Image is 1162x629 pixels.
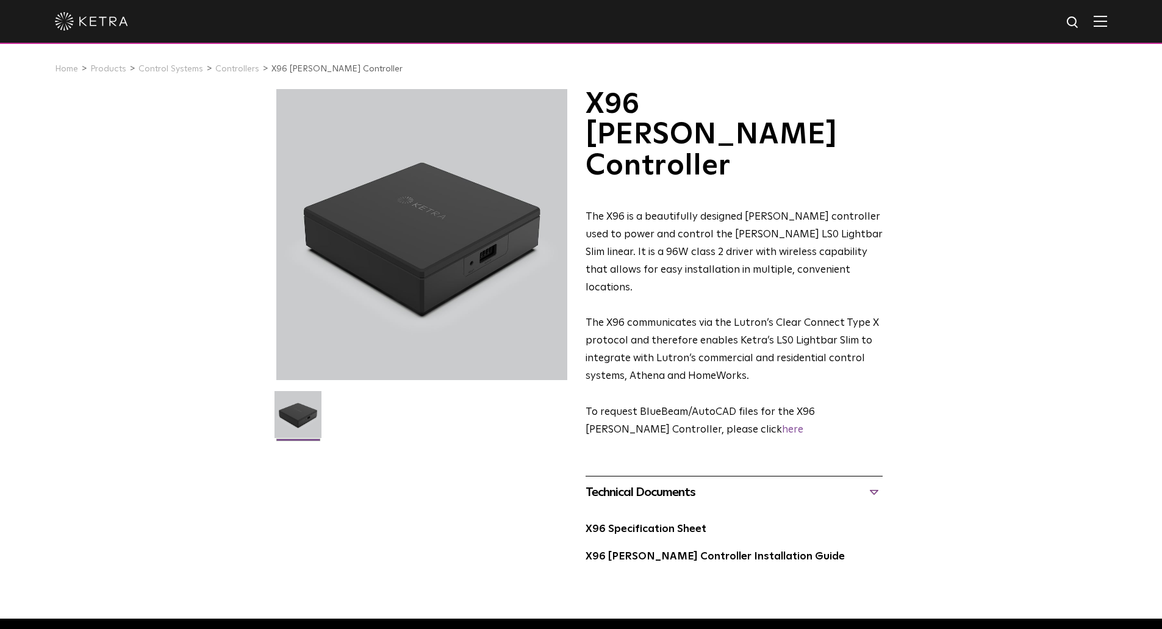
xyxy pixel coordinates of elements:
[55,65,78,73] a: Home
[215,65,259,73] a: Controllers
[1094,15,1107,27] img: Hamburger%20Nav.svg
[271,65,403,73] a: X96 [PERSON_NAME] Controller
[1066,15,1081,31] img: search icon
[586,318,879,381] span: The X96 communicates via the Lutron’s Clear Connect Type X protocol and therefore enables Ketra’s...
[586,407,815,435] span: ​To request BlueBeam/AutoCAD files for the X96 [PERSON_NAME] Controller, please click
[55,12,128,31] img: ketra-logo-2019-white
[138,65,203,73] a: Control Systems
[586,524,706,534] a: X96 Specification Sheet
[586,212,883,293] span: The X96 is a beautifully designed [PERSON_NAME] controller used to power and control the [PERSON_...
[90,65,126,73] a: Products
[782,425,803,435] a: here
[586,89,883,181] h1: X96 [PERSON_NAME] Controller
[274,391,321,447] img: X96-Controller-2021-Web-Square
[586,552,845,562] a: X96 [PERSON_NAME] Controller Installation Guide
[586,483,883,502] div: Technical Documents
